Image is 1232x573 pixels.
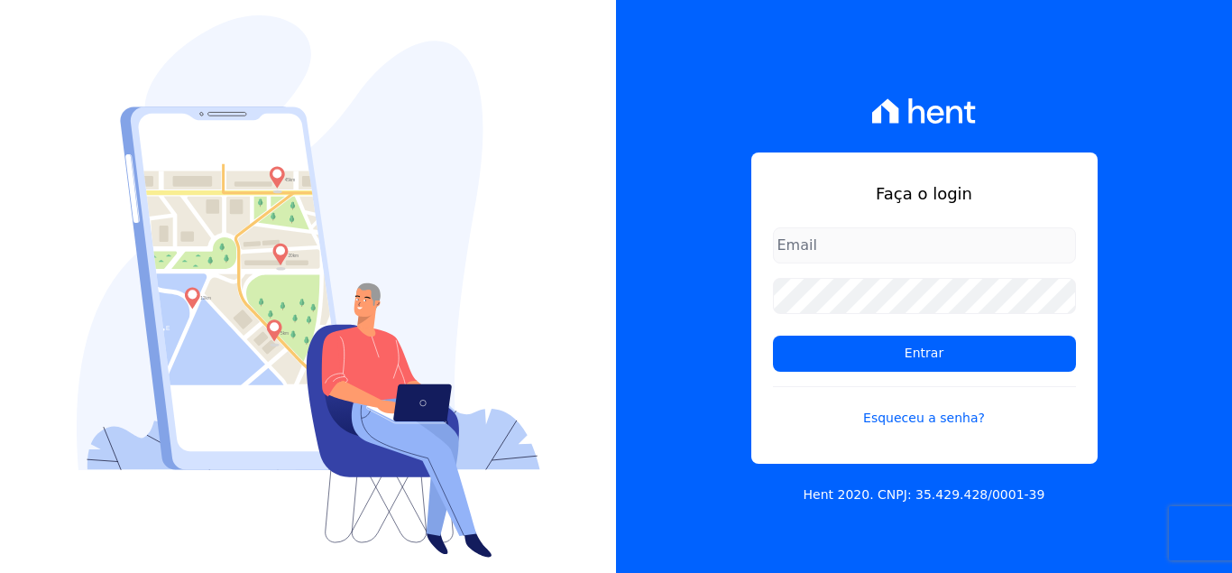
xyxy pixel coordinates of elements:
h1: Faça o login [773,181,1076,206]
a: Esqueceu a senha? [773,386,1076,428]
p: Hent 2020. CNPJ: 35.429.428/0001-39 [804,485,1045,504]
input: Entrar [773,336,1076,372]
img: Login [77,15,540,558]
input: Email [773,227,1076,263]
